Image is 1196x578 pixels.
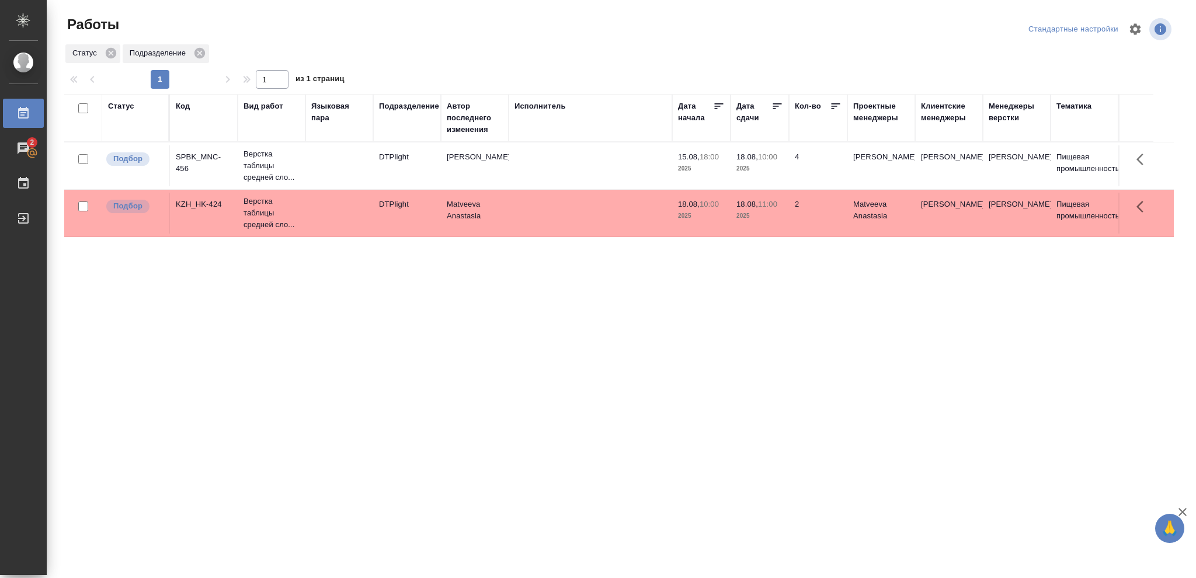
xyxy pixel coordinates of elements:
[108,100,134,112] div: Статус
[373,193,441,234] td: DTPlight
[72,47,101,59] p: Статус
[1129,193,1157,221] button: Здесь прячутся важные кнопки
[441,193,509,234] td: Matveeva Anastasia
[736,152,758,161] p: 18.08,
[678,152,700,161] p: 15.08,
[853,100,909,124] div: Проектные менеджеры
[1121,15,1149,43] span: Настроить таблицу
[295,72,345,89] span: из 1 страниц
[65,44,120,63] div: Статус
[1129,145,1157,173] button: Здесь прячутся важные кнопки
[23,137,41,148] span: 2
[176,100,190,112] div: Код
[1056,199,1112,222] p: Пищевая промышленность
[123,44,209,63] div: Подразделение
[105,199,163,214] div: Можно подбирать исполнителей
[736,100,771,124] div: Дата сдачи
[1149,18,1174,40] span: Посмотреть информацию
[678,163,725,175] p: 2025
[678,200,700,208] p: 18.08,
[1056,151,1112,175] p: Пищевая промышленность
[989,199,1045,210] p: [PERSON_NAME]
[921,100,977,124] div: Клиентские менеджеры
[3,134,44,163] a: 2
[847,193,915,234] td: Matveeva Anastasia
[915,145,983,186] td: [PERSON_NAME]
[736,163,783,175] p: 2025
[244,196,300,231] p: Верстка таблицы средней сло...
[736,210,783,222] p: 2025
[678,100,713,124] div: Дата начала
[379,100,439,112] div: Подразделение
[736,200,758,208] p: 18.08,
[700,152,719,161] p: 18:00
[758,152,777,161] p: 10:00
[373,145,441,186] td: DTPlight
[64,15,119,34] span: Работы
[847,145,915,186] td: [PERSON_NAME]
[989,151,1045,163] p: [PERSON_NAME]
[176,199,232,210] div: KZH_HK-424
[130,47,190,59] p: Подразделение
[1160,516,1180,541] span: 🙏
[176,151,232,175] div: SPBK_MNC-456
[700,200,719,208] p: 10:00
[915,193,983,234] td: [PERSON_NAME]
[1056,100,1091,112] div: Тематика
[789,145,847,186] td: 4
[244,148,300,183] p: Верстка таблицы средней сло...
[447,100,503,135] div: Автор последнего изменения
[678,210,725,222] p: 2025
[758,200,777,208] p: 11:00
[311,100,367,124] div: Языковая пара
[1155,514,1184,543] button: 🙏
[514,100,566,112] div: Исполнитель
[441,145,509,186] td: [PERSON_NAME]
[989,100,1045,124] div: Менеджеры верстки
[795,100,821,112] div: Кол-во
[244,100,283,112] div: Вид работ
[113,153,142,165] p: Подбор
[1025,20,1121,39] div: split button
[113,200,142,212] p: Подбор
[789,193,847,234] td: 2
[105,151,163,167] div: Можно подбирать исполнителей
